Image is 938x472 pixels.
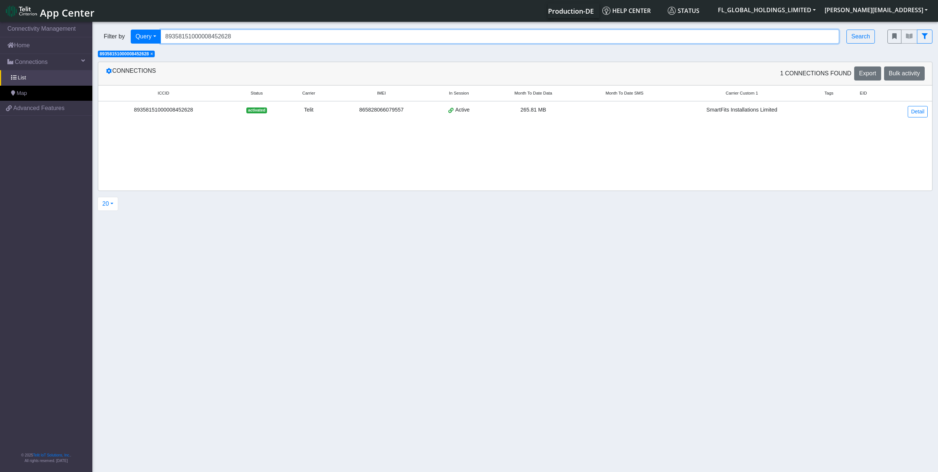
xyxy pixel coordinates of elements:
[514,90,552,96] span: Month To Date Data
[161,30,839,44] input: Search...
[859,70,876,76] span: Export
[18,74,26,82] span: List
[455,106,470,114] span: Active
[377,90,386,96] span: IMEI
[668,7,676,15] img: status.svg
[337,106,425,114] div: 865828066079557
[846,30,875,44] button: Search
[606,90,644,96] span: Month To Date SMS
[97,197,118,211] button: 20
[289,106,328,114] div: Telit
[726,90,758,96] span: Carrier Custom 1
[713,3,820,17] button: FL_GLOBAL_HOLDINGS_LIMITED
[860,90,867,96] span: EID
[13,104,65,113] span: Advanced Features
[103,106,224,114] div: 89358151000008452628
[100,66,515,81] div: Connections
[6,5,37,17] img: logo-telit-cinterion-gw-new.png
[665,3,713,18] a: Status
[150,51,153,57] span: ×
[602,7,651,15] span: Help center
[33,453,70,457] a: Telit IoT Solutions, Inc.
[889,70,920,76] span: Bulk activity
[602,7,610,15] img: knowledge.svg
[887,30,932,44] div: fitlers menu
[884,66,925,81] button: Bulk activity
[675,106,809,114] div: SmartFits Installations Limited
[150,52,153,56] button: Close
[100,51,149,57] span: 89358151000008452628
[520,107,546,113] span: 265.81 MB
[780,69,851,78] span: 1 Connections found
[908,106,928,117] a: Detail
[6,3,93,19] a: App Center
[158,90,169,96] span: ICCID
[131,30,161,44] button: Query
[820,3,932,17] button: [PERSON_NAME][EMAIL_ADDRESS]
[599,3,665,18] a: Help center
[17,89,27,98] span: Map
[251,90,263,96] span: Status
[15,58,48,66] span: Connections
[668,7,699,15] span: Status
[302,90,315,96] span: Carrier
[548,3,593,18] a: Your current platform instance
[98,32,131,41] span: Filter by
[40,6,95,20] span: App Center
[449,90,469,96] span: In Session
[548,7,594,16] span: Production-DE
[246,107,267,113] span: activated
[825,90,833,96] span: Tags
[854,66,881,81] button: Export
